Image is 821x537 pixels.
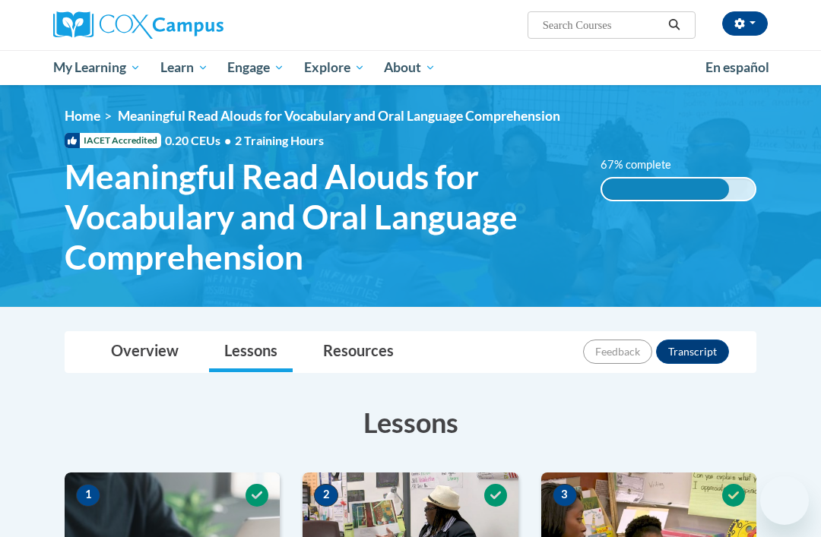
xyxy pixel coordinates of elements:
[601,156,688,173] label: 67% complete
[96,332,194,372] a: Overview
[53,11,276,39] a: Cox Campus
[602,178,729,200] div: 83%
[760,476,809,525] iframe: Button to launch messaging window
[43,50,151,85] a: My Learning
[227,58,284,77] span: Engage
[304,58,365,77] span: Explore
[705,59,769,75] span: En español
[217,50,294,85] a: Engage
[65,403,756,441] h3: Lessons
[294,50,375,85] a: Explore
[583,340,652,364] button: Feedback
[118,108,560,124] span: Meaningful Read Alouds for Vocabulary and Oral Language Comprehension
[65,133,161,148] span: IACET Accredited
[53,58,141,77] span: My Learning
[53,11,223,39] img: Cox Campus
[160,58,208,77] span: Learn
[656,340,729,364] button: Transcript
[541,16,663,34] input: Search Courses
[235,133,324,147] span: 2 Training Hours
[42,50,779,85] div: Main menu
[165,132,235,149] span: 0.20 CEUs
[209,332,293,372] a: Lessons
[224,133,231,147] span: •
[384,58,436,77] span: About
[696,52,779,84] a: En español
[553,484,577,507] span: 3
[65,108,100,124] a: Home
[151,50,218,85] a: Learn
[314,484,338,507] span: 2
[76,484,100,507] span: 1
[65,156,578,276] span: Meaningful Read Alouds for Vocabulary and Oral Language Comprehension
[663,16,686,34] button: Search
[308,332,409,372] a: Resources
[375,50,446,85] a: About
[722,11,768,36] button: Account Settings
